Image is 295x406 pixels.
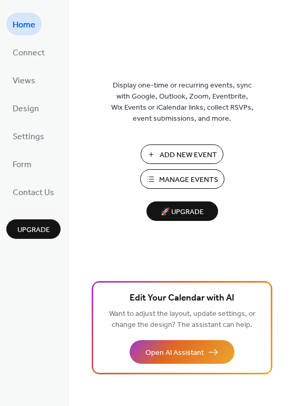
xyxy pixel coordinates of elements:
[6,124,51,147] a: Settings
[13,73,35,89] span: Views
[146,201,218,221] button: 🚀 Upgrade
[159,175,218,186] span: Manage Events
[140,169,224,189] button: Manage Events
[17,225,50,236] span: Upgrade
[6,13,42,35] a: Home
[6,96,45,119] a: Design
[130,291,234,306] span: Edit Your Calendar with AI
[13,45,45,61] span: Connect
[13,129,44,145] span: Settings
[6,152,38,175] a: Form
[6,69,42,91] a: Views
[145,347,204,359] span: Open AI Assistant
[13,101,39,117] span: Design
[111,80,253,124] span: Display one-time or recurring events, sync with Google, Outlook, Zoom, Eventbrite, Wix Events or ...
[6,219,61,239] button: Upgrade
[141,144,223,164] button: Add New Event
[153,205,212,219] span: 🚀 Upgrade
[6,41,51,63] a: Connect
[13,185,54,201] span: Contact Us
[13,17,35,33] span: Home
[6,180,61,203] a: Contact Us
[109,307,255,332] span: Want to adjust the layout, update settings, or change the design? The assistant can help.
[130,340,234,364] button: Open AI Assistant
[160,150,217,161] span: Add New Event
[13,157,32,173] span: Form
